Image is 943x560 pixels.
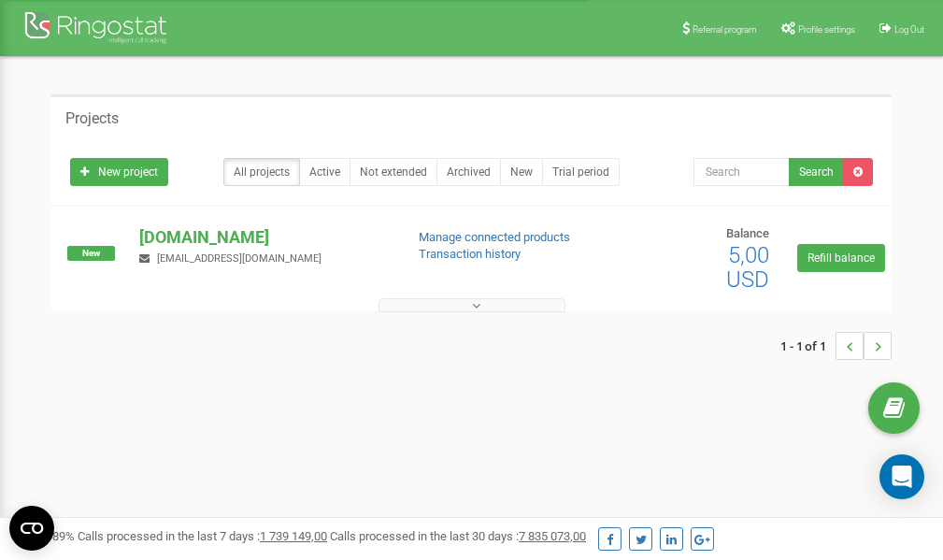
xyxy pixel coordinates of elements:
[299,158,350,186] a: Active
[436,158,501,186] a: Archived
[780,332,836,360] span: 1 - 1 of 1
[894,24,924,35] span: Log Out
[223,158,300,186] a: All projects
[797,244,885,272] a: Refill balance
[419,247,521,261] a: Transaction history
[419,230,570,244] a: Manage connected products
[9,506,54,551] button: Open CMP widget
[139,225,388,250] p: [DOMAIN_NAME]
[726,242,769,293] span: 5,00 USD
[789,158,844,186] button: Search
[260,529,327,543] u: 1 739 149,00
[330,529,586,543] span: Calls processed in the last 30 days :
[350,158,437,186] a: Not extended
[67,246,115,261] span: New
[780,313,892,379] nav: ...
[70,158,168,186] a: New project
[157,252,321,265] span: [EMAIL_ADDRESS][DOMAIN_NAME]
[726,226,769,240] span: Balance
[78,529,327,543] span: Calls processed in the last 7 days :
[519,529,586,543] u: 7 835 073,00
[693,158,790,186] input: Search
[693,24,757,35] span: Referral program
[798,24,855,35] span: Profile settings
[500,158,543,186] a: New
[65,110,119,127] h5: Projects
[879,454,924,499] div: Open Intercom Messenger
[542,158,620,186] a: Trial period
